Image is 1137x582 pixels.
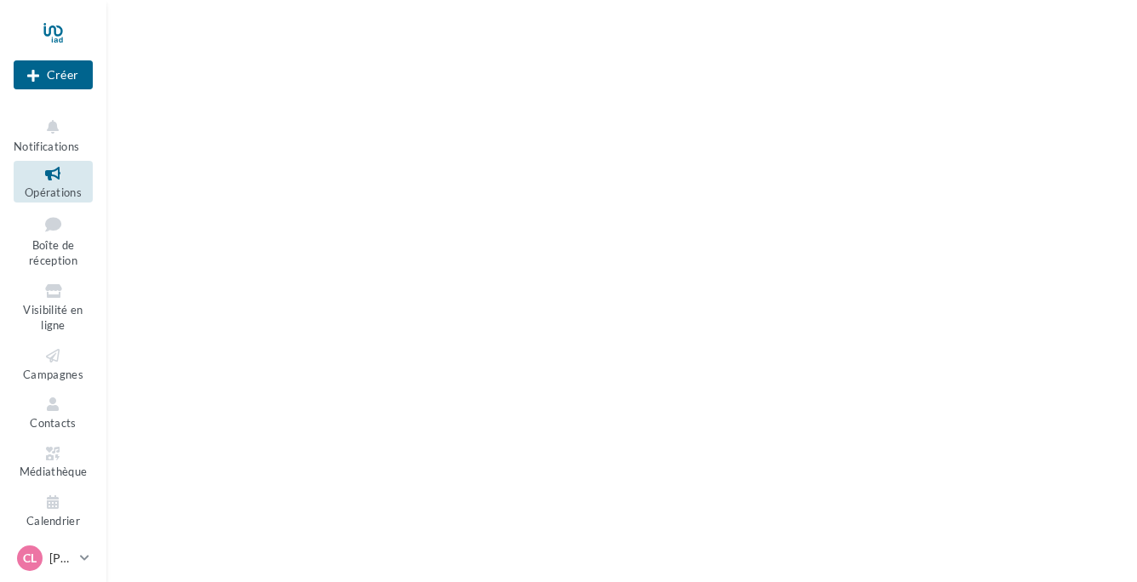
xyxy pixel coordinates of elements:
[14,161,93,203] a: Opérations
[14,441,93,482] a: Médiathèque
[23,303,83,333] span: Visibilité en ligne
[14,140,79,153] span: Notifications
[14,391,93,433] a: Contacts
[20,465,88,479] span: Médiathèque
[14,60,93,89] button: Créer
[29,238,77,268] span: Boîte de réception
[30,416,77,430] span: Contacts
[26,514,80,528] span: Calendrier
[23,368,83,381] span: Campagnes
[14,209,93,271] a: Boîte de réception
[23,550,37,567] span: CL
[49,550,73,567] p: [PERSON_NAME]
[14,542,93,574] a: CL [PERSON_NAME]
[14,278,93,336] a: Visibilité en ligne
[25,185,82,199] span: Opérations
[14,489,93,531] a: Calendrier
[14,343,93,385] a: Campagnes
[14,60,93,89] div: Nouvelle campagne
